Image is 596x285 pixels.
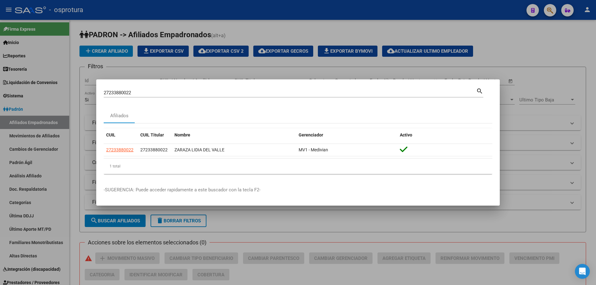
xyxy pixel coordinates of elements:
[172,128,296,142] datatable-header-cell: Nombre
[299,132,323,137] span: Gerenciador
[104,186,492,194] p: -SUGERENCIA: Puede acceder rapidamente a este buscador con la tecla F2-
[140,147,168,152] span: 27233880022
[104,158,492,174] div: 1 total
[575,264,590,279] div: Open Intercom Messenger
[140,132,164,137] span: CUIL Titular
[104,128,138,142] datatable-header-cell: CUIL
[296,128,397,142] datatable-header-cell: Gerenciador
[400,132,412,137] span: Activo
[174,132,190,137] span: Nombre
[110,112,129,119] div: Afiliados
[397,128,492,142] datatable-header-cell: Activo
[476,87,483,94] mat-icon: search
[106,132,115,137] span: CUIL
[106,147,133,152] span: 27233880022
[174,146,294,154] div: ZARAZA LIDIA DEL VALLE
[299,147,328,152] span: MV1 - Medivian
[138,128,172,142] datatable-header-cell: CUIL Titular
